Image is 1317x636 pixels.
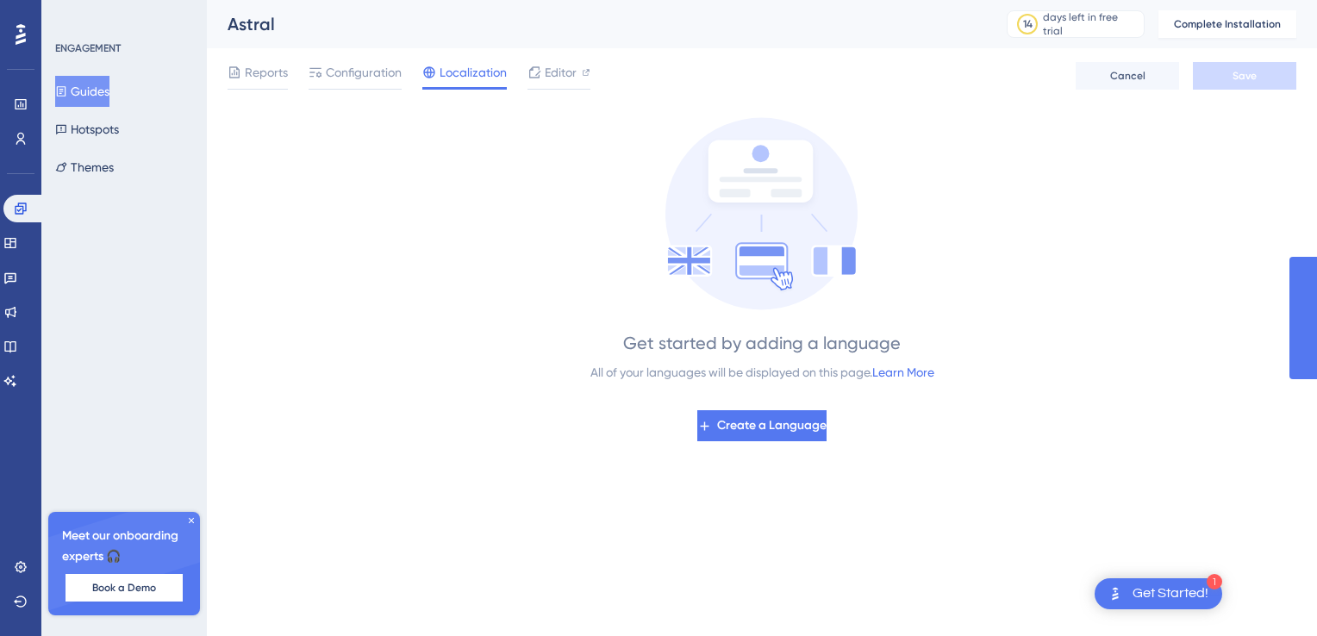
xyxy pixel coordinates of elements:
div: Get Started! [1133,584,1208,603]
div: All of your languages will be displayed on this page. [590,362,934,383]
a: Learn More [872,365,934,379]
button: Complete Installation [1158,10,1296,38]
span: Cancel [1110,69,1145,83]
span: Reports [245,62,288,83]
button: Guides [55,76,109,107]
span: Book a Demo [92,581,156,595]
span: Localization [440,62,507,83]
button: Book a Demo [66,574,183,602]
button: Cancel [1076,62,1179,90]
span: Create a Language [717,415,827,436]
span: Complete Installation [1174,17,1281,31]
div: Astral [228,12,964,36]
div: Get started by adding a language [623,331,901,355]
button: Save [1193,62,1296,90]
div: Open Get Started! checklist, remaining modules: 1 [1095,578,1222,609]
button: Create a Language [697,410,827,441]
span: Configuration [326,62,402,83]
img: launcher-image-alternative-text [1105,583,1126,604]
div: days left in free trial [1043,10,1139,38]
div: 1 [1207,574,1222,589]
div: 14 [1023,17,1033,31]
button: Hotspots [55,114,119,145]
span: Editor [545,62,577,83]
span: Meet our onboarding experts 🎧 [62,526,186,567]
iframe: UserGuiding AI Assistant Launcher [1245,568,1296,620]
span: Save [1233,69,1257,83]
div: ENGAGEMENT [55,41,121,55]
button: Themes [55,152,114,183]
